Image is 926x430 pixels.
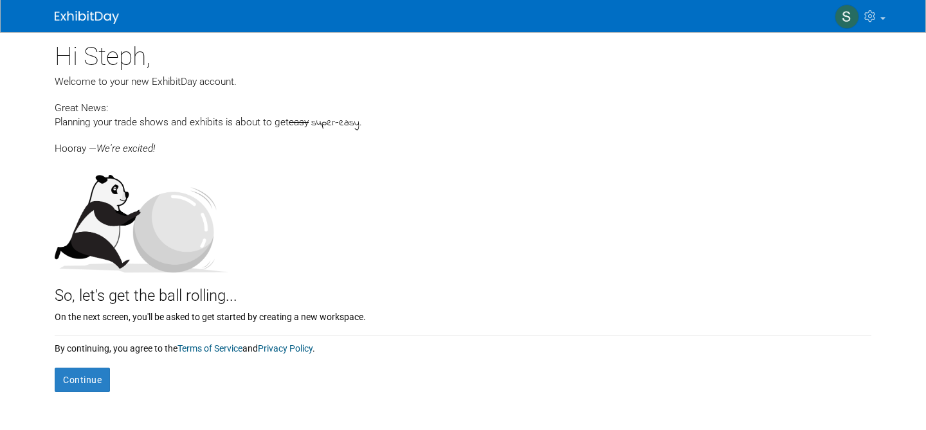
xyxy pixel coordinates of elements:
[177,343,242,354] a: Terms of Service
[55,368,110,392] button: Continue
[55,273,871,307] div: So, let's get the ball rolling...
[55,100,871,115] div: Great News:
[258,343,313,354] a: Privacy Policy
[55,162,228,273] img: Let's get the ball rolling
[55,336,871,355] div: By continuing, you agree to the and .
[311,116,359,130] span: super-easy
[55,130,871,156] div: Hooray —
[55,11,119,24] img: ExhibitDay
[55,75,871,89] div: Welcome to your new ExhibitDay account.
[55,115,871,130] div: Planning your trade shows and exhibits is about to get .
[55,32,871,75] div: Hi Steph,
[55,307,871,323] div: On the next screen, you'll be asked to get started by creating a new workspace.
[96,143,155,154] span: We're excited!
[289,116,309,128] span: easy
[835,4,859,29] img: Steph Backes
